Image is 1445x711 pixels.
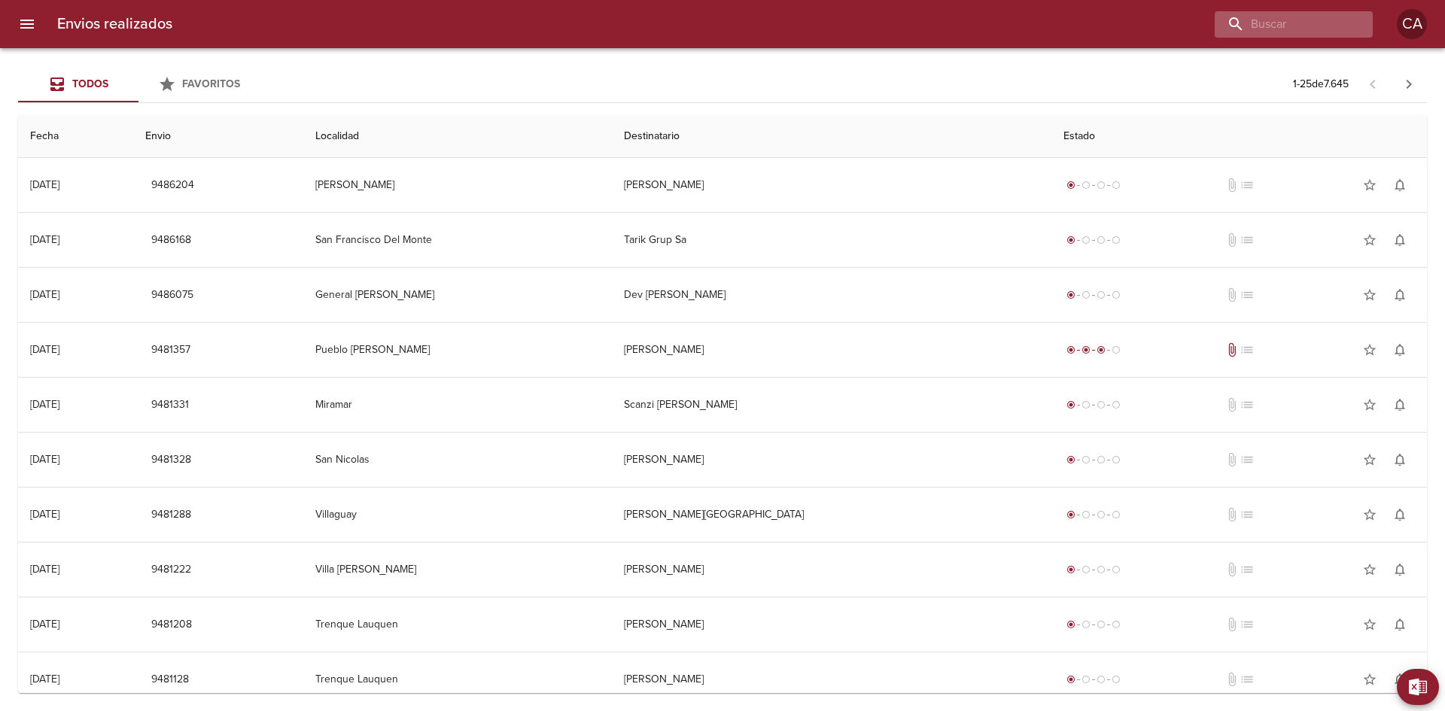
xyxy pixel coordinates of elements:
span: radio_button_unchecked [1097,181,1106,190]
span: radio_button_checked [1066,565,1075,574]
span: notifications_none [1392,178,1407,193]
button: Activar notificaciones [1385,445,1415,475]
div: [DATE] [30,398,59,411]
td: Villaguay [303,488,612,542]
span: No tiene pedido asociado [1240,397,1255,412]
span: notifications_none [1392,617,1407,632]
span: radio_button_unchecked [1081,455,1091,464]
span: radio_button_unchecked [1081,400,1091,409]
span: Pagina anterior [1355,76,1391,91]
div: En viaje [1063,342,1124,357]
span: Todos [72,77,108,90]
span: star_border [1362,672,1377,687]
td: Scanzi [PERSON_NAME] [612,378,1051,432]
span: Favoritos [182,77,240,90]
span: 9481331 [151,396,189,415]
span: 9481357 [151,341,190,360]
button: Agregar a favoritos [1355,170,1385,200]
span: No tiene pedido asociado [1240,178,1255,193]
span: radio_button_checked [1066,400,1075,409]
div: Generado [1063,232,1124,248]
span: star_border [1362,397,1377,412]
span: radio_button_unchecked [1112,510,1121,519]
button: Agregar a favoritos [1355,225,1385,255]
span: radio_button_unchecked [1097,400,1106,409]
p: 1 - 25 de 7.645 [1293,77,1349,92]
span: star_border [1362,617,1377,632]
td: [PERSON_NAME] [612,323,1051,377]
span: radio_button_unchecked [1112,565,1121,574]
span: radio_button_unchecked [1081,235,1091,245]
span: radio_button_unchecked [1112,620,1121,629]
div: Abrir información de usuario [1397,9,1427,39]
td: San Nicolas [303,433,612,487]
span: star_border [1362,562,1377,577]
div: Generado [1063,507,1124,522]
span: 9481128 [151,670,189,689]
span: radio_button_unchecked [1112,181,1121,190]
span: radio_button_checked [1066,455,1075,464]
span: notifications_none [1392,672,1407,687]
button: 9486168 [145,226,197,254]
td: [PERSON_NAME] [612,542,1051,597]
span: radio_button_checked [1066,510,1075,519]
button: Activar notificaciones [1385,390,1415,420]
th: Estado [1051,115,1427,158]
span: radio_button_unchecked [1112,345,1121,354]
td: [PERSON_NAME] [303,158,612,212]
div: [DATE] [30,178,59,191]
div: [DATE] [30,618,59,630]
td: Tarik Grup Sa [612,213,1051,267]
button: Activar notificaciones [1385,280,1415,310]
div: Generado [1063,562,1124,577]
span: radio_button_unchecked [1081,565,1091,574]
span: radio_button_unchecked [1081,290,1091,299]
button: Activar notificaciones [1385,609,1415,640]
span: 9486168 [151,231,191,250]
button: 9481357 [145,336,196,364]
span: notifications_none [1392,397,1407,412]
span: notifications_none [1392,232,1407,248]
span: radio_button_checked [1066,235,1075,245]
span: No tiene documentos adjuntos [1224,397,1240,412]
button: Activar notificaciones [1385,500,1415,530]
span: radio_button_unchecked [1097,290,1106,299]
span: notifications_none [1392,342,1407,357]
th: Destinatario [612,115,1051,158]
span: star_border [1362,342,1377,357]
div: [DATE] [30,453,59,466]
div: [DATE] [30,343,59,356]
span: No tiene documentos adjuntos [1224,452,1240,467]
span: radio_button_checked [1066,620,1075,629]
span: 9481288 [151,506,191,524]
span: 9486075 [151,286,193,305]
h6: Envios realizados [57,12,172,36]
input: buscar [1215,11,1347,38]
span: No tiene pedido asociado [1240,562,1255,577]
span: No tiene pedido asociado [1240,507,1255,522]
button: 9481222 [145,556,197,584]
span: 9481208 [151,615,192,634]
button: 9481128 [145,666,195,694]
th: Envio [133,115,303,158]
span: 9481222 [151,561,191,579]
span: notifications_none [1392,452,1407,467]
button: 9481331 [145,391,195,419]
button: Activar notificaciones [1385,225,1415,255]
td: Villa [PERSON_NAME] [303,542,612,597]
div: CA [1397,9,1427,39]
span: radio_button_unchecked [1112,235,1121,245]
span: 9481328 [151,451,191,469]
span: No tiene pedido asociado [1240,342,1255,357]
td: San Francisco Del Monte [303,213,612,267]
span: radio_button_unchecked [1112,290,1121,299]
span: radio_button_unchecked [1112,455,1121,464]
div: Generado [1063,672,1124,687]
div: [DATE] [30,673,59,685]
div: Generado [1063,452,1124,467]
span: No tiene documentos adjuntos [1224,617,1240,632]
span: Tiene documentos adjuntos [1224,342,1240,357]
button: Exportar Excel [1397,669,1439,705]
span: radio_button_unchecked [1097,565,1106,574]
span: radio_button_unchecked [1112,675,1121,684]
